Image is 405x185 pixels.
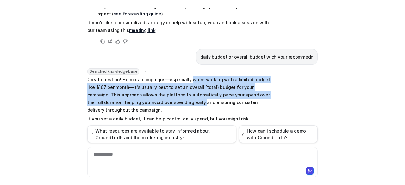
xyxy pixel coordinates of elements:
[114,11,161,16] a: see forecasting guide
[87,68,139,75] span: Searched knowledge base
[87,125,236,143] button: What resources are available to stay informed about GroundTruth and the marketing industry?
[200,53,314,61] p: daily budget or overall budget wich your recommedn
[239,125,318,143] button: How can I schedule a demo with GroundTruth?
[87,19,272,34] p: If you’d like a personalized strategy or help with setup, you can book a session with our team us...
[87,115,272,153] p: If you set a daily budget, it can help control daily spend, but you might risk underdelivering if...
[87,76,272,114] p: Great question! For most campaigns—especially when working with a limited budget like $167 per mo...
[129,28,156,33] a: meeting link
